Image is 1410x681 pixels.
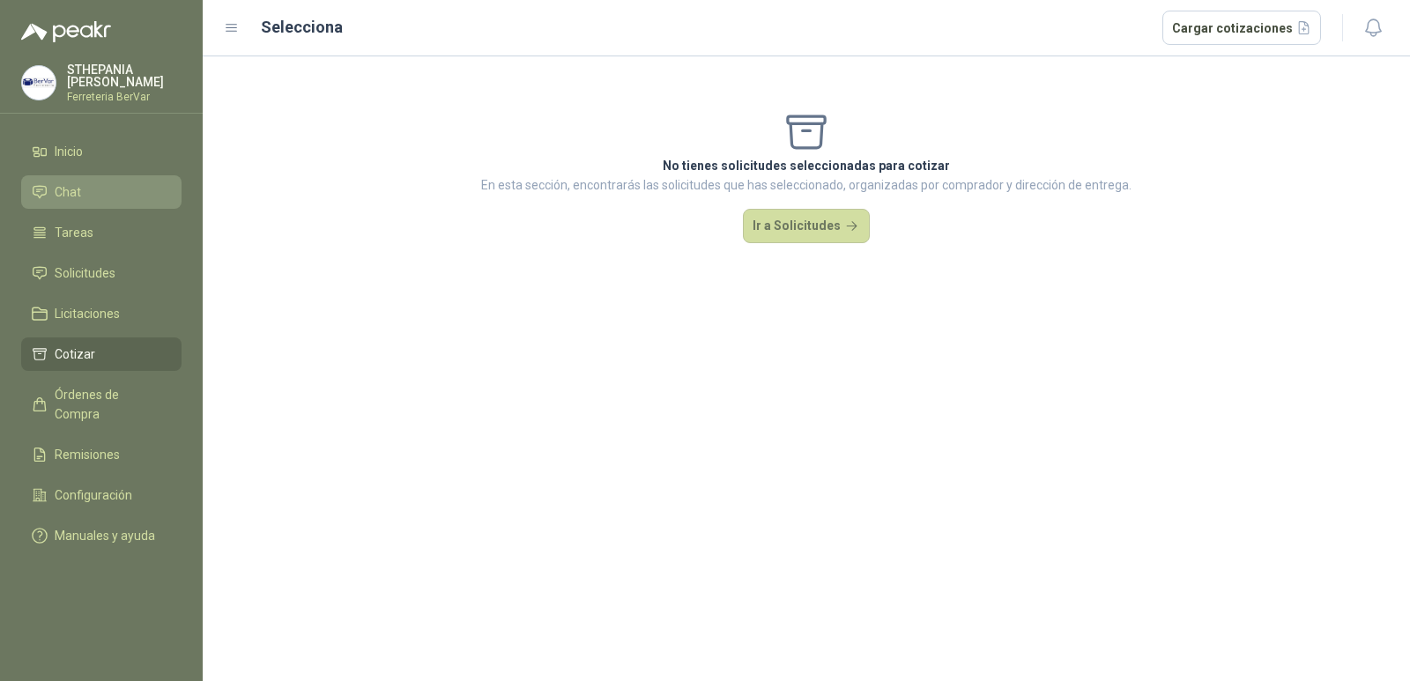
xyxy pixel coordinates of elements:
[55,385,165,424] span: Órdenes de Compra
[55,526,155,545] span: Manuales y ayuda
[55,445,120,464] span: Remisiones
[21,478,182,512] a: Configuración
[55,344,95,364] span: Cotizar
[21,297,182,330] a: Licitaciones
[22,66,56,100] img: Company Logo
[21,337,182,371] a: Cotizar
[21,175,182,209] a: Chat
[67,63,182,88] p: STHEPANIA [PERSON_NAME]
[55,223,93,242] span: Tareas
[21,438,182,471] a: Remisiones
[21,378,182,431] a: Órdenes de Compra
[21,21,111,42] img: Logo peakr
[55,263,115,283] span: Solicitudes
[55,142,83,161] span: Inicio
[21,519,182,552] a: Manuales y ayuda
[743,209,870,244] button: Ir a Solicitudes
[481,175,1132,195] p: En esta sección, encontrarás las solicitudes que has seleccionado, organizadas por comprador y di...
[67,92,182,102] p: Ferreteria BerVar
[261,15,343,40] h2: Selecciona
[55,485,132,505] span: Configuración
[21,135,182,168] a: Inicio
[55,304,120,323] span: Licitaciones
[1162,11,1322,46] button: Cargar cotizaciones
[21,216,182,249] a: Tareas
[21,256,182,290] a: Solicitudes
[481,156,1132,175] p: No tienes solicitudes seleccionadas para cotizar
[55,182,81,202] span: Chat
